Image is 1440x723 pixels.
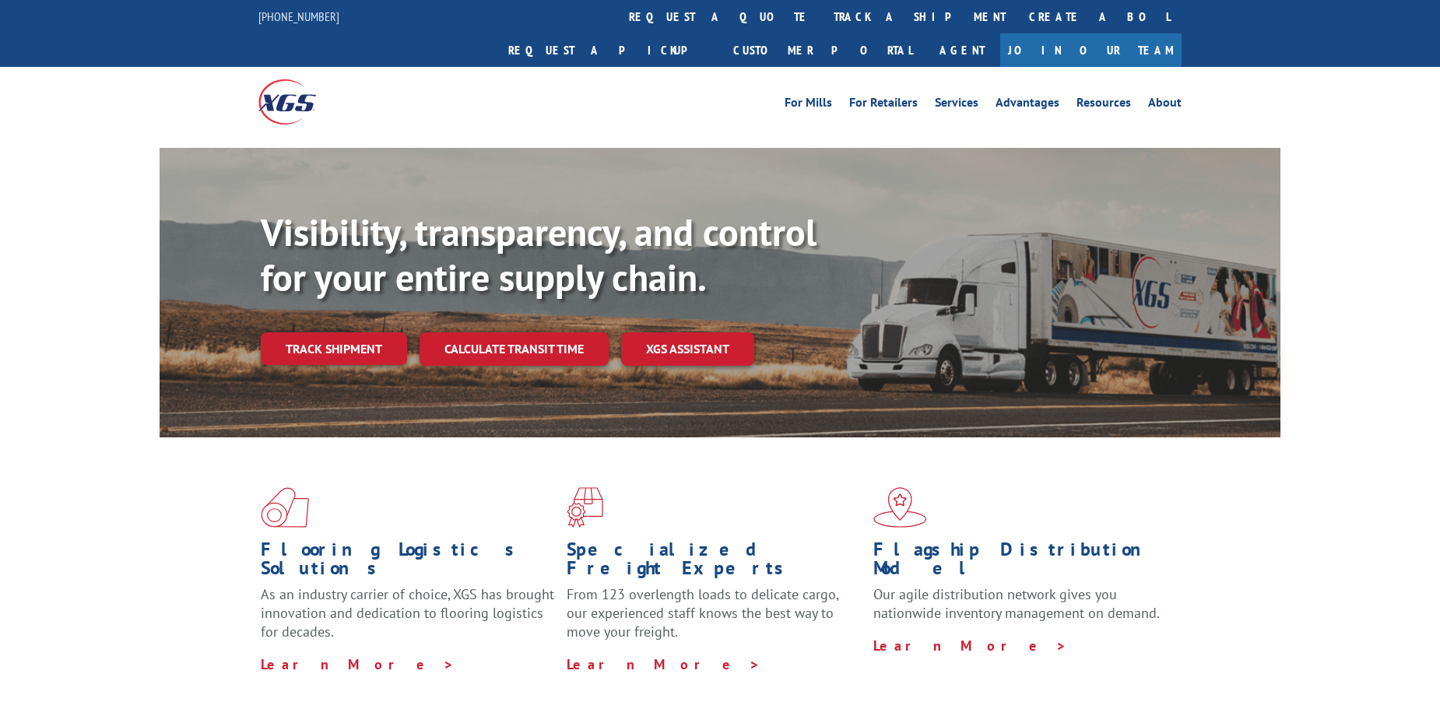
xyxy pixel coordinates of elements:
a: Track shipment [261,332,407,365]
h1: Flagship Distribution Model [873,540,1168,585]
img: xgs-icon-total-supply-chain-intelligence-red [261,487,309,528]
a: [PHONE_NUMBER] [258,9,339,24]
a: Learn More > [873,637,1067,655]
a: Request a pickup [497,33,722,67]
a: About [1148,97,1182,114]
a: Advantages [996,97,1059,114]
a: Resources [1076,97,1131,114]
a: For Retailers [849,97,918,114]
h1: Flooring Logistics Solutions [261,540,555,585]
img: xgs-icon-flagship-distribution-model-red [873,487,927,528]
h1: Specialized Freight Experts [567,540,861,585]
span: As an industry carrier of choice, XGS has brought innovation and dedication to flooring logistics... [261,585,554,641]
img: xgs-icon-focused-on-flooring-red [567,487,603,528]
p: From 123 overlength loads to delicate cargo, our experienced staff knows the best way to move you... [567,585,861,655]
b: Visibility, transparency, and control for your entire supply chain. [261,208,817,301]
a: Customer Portal [722,33,924,67]
a: Agent [924,33,1000,67]
a: Learn More > [567,655,760,673]
span: Our agile distribution network gives you nationwide inventory management on demand. [873,585,1160,622]
a: Join Our Team [1000,33,1182,67]
a: Services [935,97,978,114]
a: XGS ASSISTANT [621,332,754,366]
a: Learn More > [261,655,455,673]
a: Calculate transit time [420,332,609,366]
a: For Mills [785,97,832,114]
